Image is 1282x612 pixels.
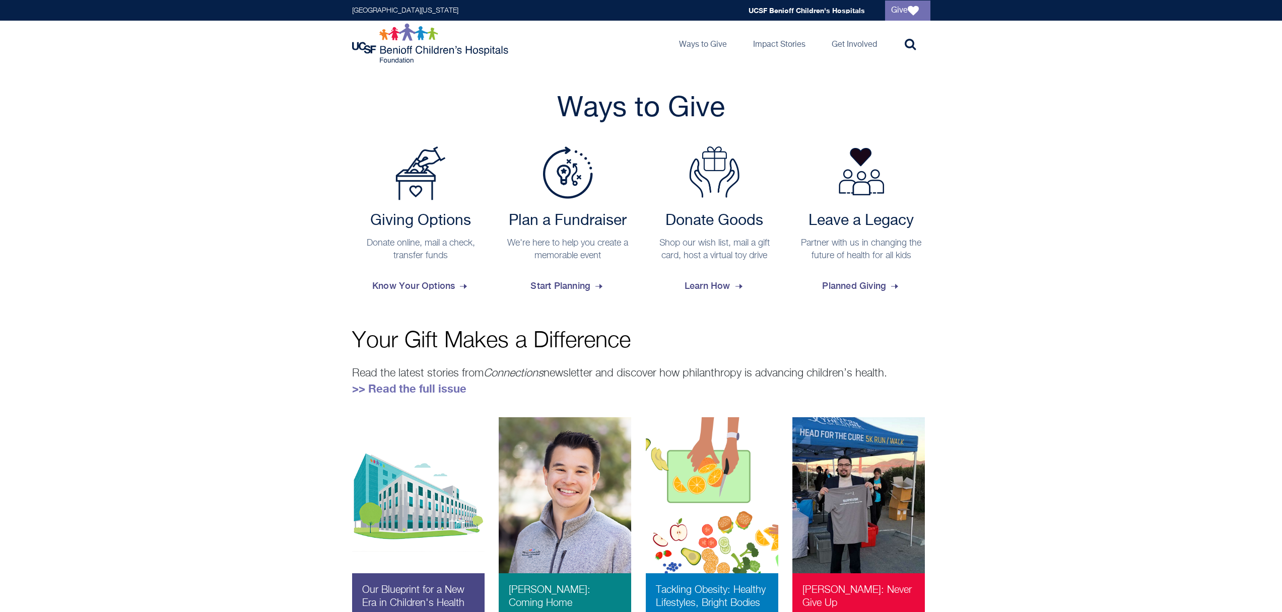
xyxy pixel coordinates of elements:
[797,237,925,262] p: Partner with us in changing the future of health for all kids
[504,237,632,262] p: We're here to help you create a memorable event
[499,146,637,299] a: Plan a Fundraiser Plan a Fundraiser We're here to help you create a memorable event Start Planning
[885,1,930,21] a: Give
[352,7,458,14] a: [GEOGRAPHIC_DATA][US_STATE]
[357,237,485,262] p: Donate online, mail a check, transfer funds
[352,146,490,299] a: Payment Options Giving Options Donate online, mail a check, transfer funds Know Your Options
[352,382,466,395] a: >> Read the full issue
[797,212,925,230] h2: Leave a Legacy
[372,272,469,299] span: Know Your Options
[352,330,930,352] p: Your Gift Makes a Difference
[484,368,544,379] em: Connections
[352,23,511,63] img: Logo for UCSF Benioff Children's Hospitals Foundation
[651,237,779,262] p: Shop our wish list, mail a gift card, host a virtual toy drive
[671,21,735,66] a: Ways to Give
[749,6,865,15] a: UCSF Benioff Children's Hospitals
[745,21,814,66] a: Impact Stories
[357,212,485,230] h2: Giving Options
[651,212,779,230] h2: Donate Goods
[504,212,632,230] h2: Plan a Fundraiser
[530,272,604,299] span: Start Planning
[822,272,900,299] span: Planned Giving
[395,146,446,200] img: Payment Options
[685,272,745,299] span: Learn How
[352,365,930,397] p: Read the latest stories from newsletter and discover how philanthropy is advancing children’s hea...
[352,91,930,126] h2: Ways to Give
[792,146,930,299] a: Leave a Legacy Partner with us in changing the future of health for all kids Planned Giving
[824,21,885,66] a: Get Involved
[543,146,593,199] img: Plan a Fundraiser
[689,146,739,198] img: Donate Goods
[646,146,784,299] a: Donate Goods Donate Goods Shop our wish list, mail a gift card, host a virtual toy drive Learn How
